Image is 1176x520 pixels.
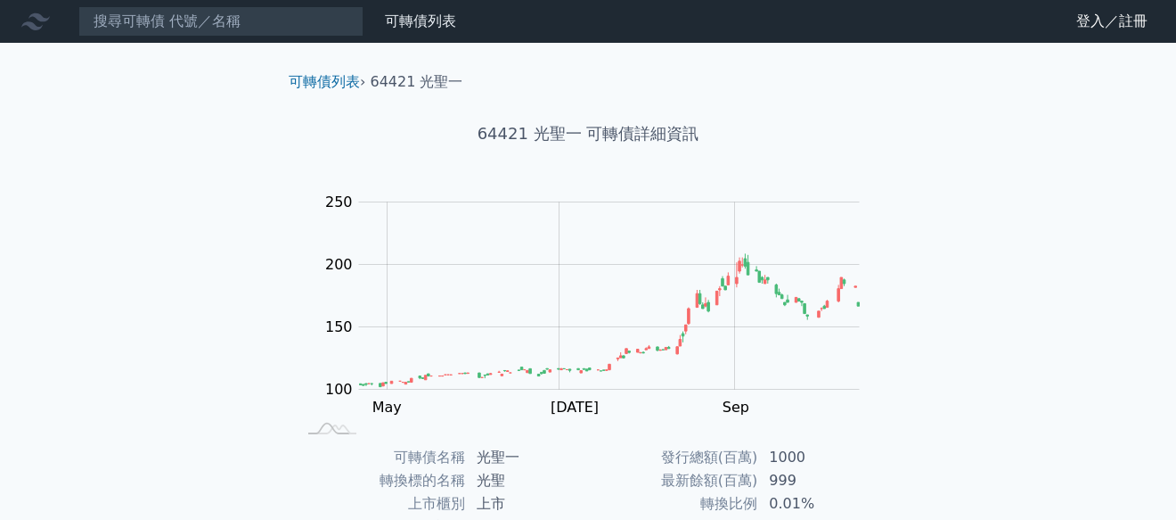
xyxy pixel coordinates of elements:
td: 999 [758,469,880,492]
td: 0.01% [758,492,880,516]
tspan: 100 [325,381,353,398]
td: 上市 [466,492,588,516]
td: 光聖 [466,469,588,492]
tspan: 250 [325,194,353,210]
tspan: [DATE] [551,399,599,416]
tspan: 200 [325,256,353,273]
td: 轉換比例 [588,492,758,516]
td: 1000 [758,446,880,469]
a: 可轉債列表 [289,73,360,90]
td: 發行總額(百萬) [588,446,758,469]
h1: 64421 光聖一 可轉債詳細資訊 [274,121,902,146]
a: 可轉債列表 [385,12,456,29]
td: 光聖一 [466,446,588,469]
td: 最新餘額(百萬) [588,469,758,492]
td: 可轉債名稱 [296,446,466,469]
input: 搜尋可轉債 代號／名稱 [78,6,363,37]
a: 登入／註冊 [1062,7,1162,36]
li: › [289,71,365,93]
tspan: May [372,399,402,416]
tspan: 150 [325,318,353,335]
tspan: Sep [723,399,749,416]
g: Chart [315,194,886,452]
td: 上市櫃別 [296,492,466,516]
li: 64421 光聖一 [371,71,463,93]
td: 轉換標的名稱 [296,469,466,492]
